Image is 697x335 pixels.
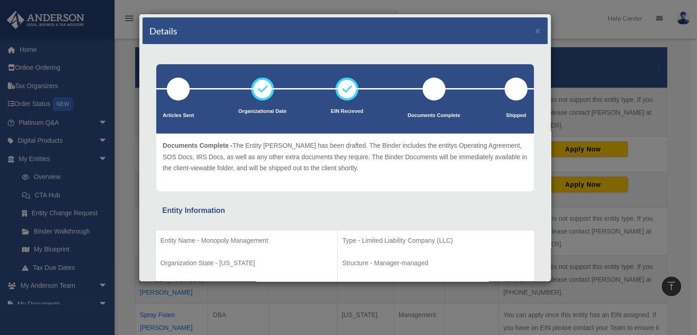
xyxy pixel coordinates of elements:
[163,111,194,120] p: Articles Sent
[163,142,232,149] span: Documents Complete -
[149,24,177,37] h4: Details
[331,107,363,116] p: EIN Recieved
[160,257,333,269] p: Organization State - [US_STATE]
[342,280,530,291] p: Organizational Date - [DATE]
[238,107,286,116] p: Organizational Date
[407,111,460,120] p: Documents Complete
[163,140,527,174] p: The Entity [PERSON_NAME] has been drafted. The Binder includes the entitys Operating Agreement, S...
[162,204,528,217] div: Entity Information
[342,257,530,269] p: Structure - Manager-managed
[535,26,541,35] button: ×
[505,111,527,120] p: Shipped
[160,235,333,246] p: Entity Name - Monopoly Management
[342,235,530,246] p: Type - Limited Liability Company (LLC)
